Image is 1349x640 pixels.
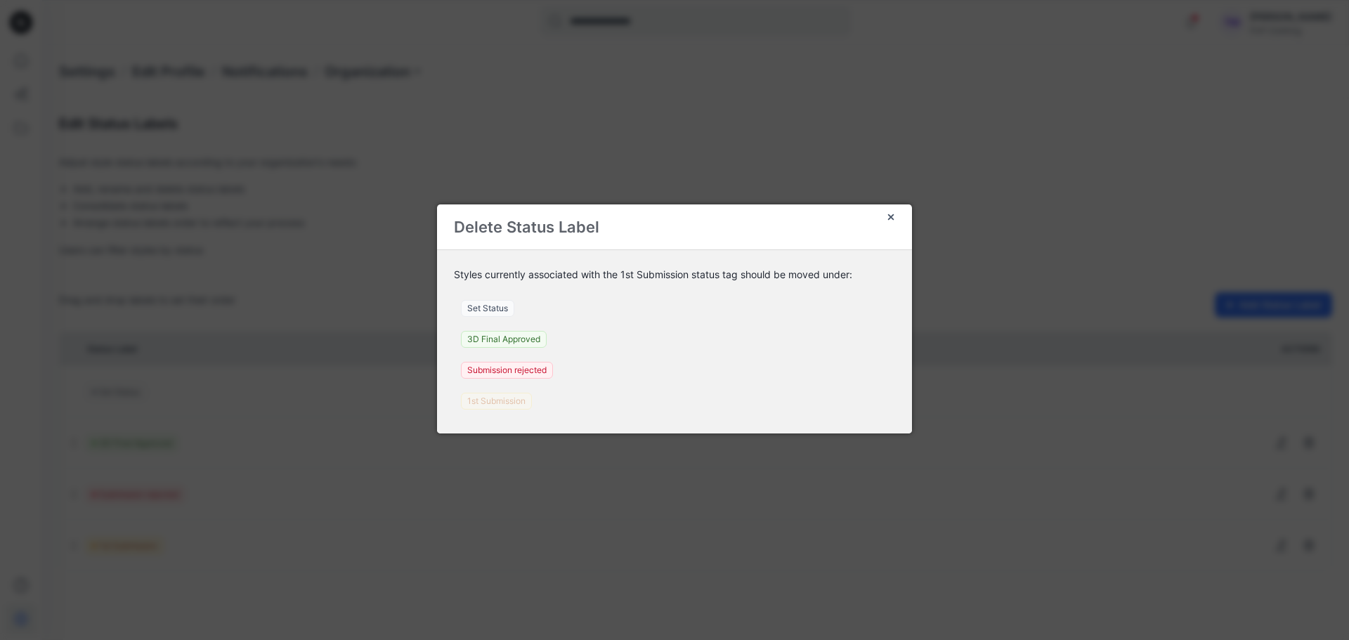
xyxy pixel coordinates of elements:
span: Set Status [461,300,514,317]
span: 3D Final Approved [461,331,547,348]
button: Close [878,204,904,230]
h5: Delete Status Label [437,204,616,250]
p: Styles currently associated with the 1st Submission status tag should be moved under: [454,267,895,282]
span: Submission rejected [461,362,553,379]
